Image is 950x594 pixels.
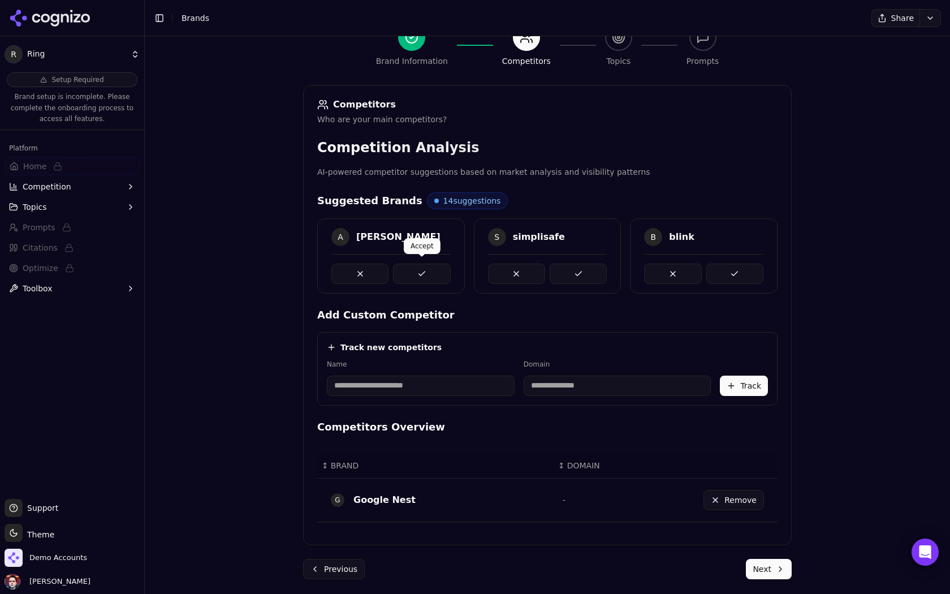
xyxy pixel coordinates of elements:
[5,198,140,216] button: Topics
[513,230,565,244] div: simplisafe
[317,419,778,435] h4: Competitors Overview
[182,12,209,24] nav: breadcrumb
[23,181,71,192] span: Competition
[502,55,551,67] div: Competitors
[5,574,20,589] img: Deniz Ozcan
[322,460,549,471] div: ↕BRAND
[607,55,631,67] div: Topics
[23,530,54,539] span: Theme
[317,99,778,110] div: Competitors
[317,114,778,125] div: Who are your main competitors?
[5,574,90,589] button: Open user button
[703,490,764,510] button: Remove
[23,283,53,294] span: Toolbox
[871,9,919,27] button: Share
[317,166,778,179] p: AI-powered competitor suggestions based on market analysis and visibility patterns
[317,139,778,157] h3: Competition Analysis
[317,193,422,209] h4: Suggested Brands
[5,279,140,298] button: Toolbox
[303,559,365,579] button: Previous
[182,14,209,23] span: Brands
[331,228,349,246] span: A
[25,576,90,587] span: [PERSON_NAME]
[29,553,87,563] span: Demo Accounts
[340,342,442,353] h4: Track new competitors
[23,262,58,274] span: Optimize
[317,453,554,479] th: BRAND
[317,453,778,522] div: Data table
[23,161,46,172] span: Home
[331,460,359,471] span: BRAND
[644,228,662,246] span: B
[558,460,649,471] div: ↕DOMAIN
[912,539,939,566] div: Open Intercom Messenger
[567,460,600,471] span: DOMAIN
[23,502,58,514] span: Support
[669,230,694,244] div: blink
[317,307,778,323] h4: Add Custom Competitor
[5,178,140,196] button: Competition
[356,230,441,244] div: [PERSON_NAME]
[327,360,515,369] label: Name
[331,493,344,507] span: G
[411,242,434,251] p: Accept
[5,549,23,567] img: Demo Accounts
[554,453,653,479] th: DOMAIN
[353,493,416,507] div: Google Nest
[5,45,23,63] span: R
[686,55,719,67] div: Prompts
[23,222,55,233] span: Prompts
[51,75,103,84] span: Setup Required
[7,92,137,125] p: Brand setup is incomplete. Please complete the onboarding process to access all features.
[746,559,792,579] button: Next
[720,376,768,396] button: Track
[376,55,448,67] div: Brand Information
[23,242,58,253] span: Citations
[443,195,501,206] span: 14 suggestions
[5,549,87,567] button: Open organization switcher
[524,360,711,369] label: Domain
[488,228,506,246] span: S
[5,139,140,157] div: Platform
[563,496,565,505] span: -
[23,201,47,213] span: Topics
[27,49,126,59] span: Ring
